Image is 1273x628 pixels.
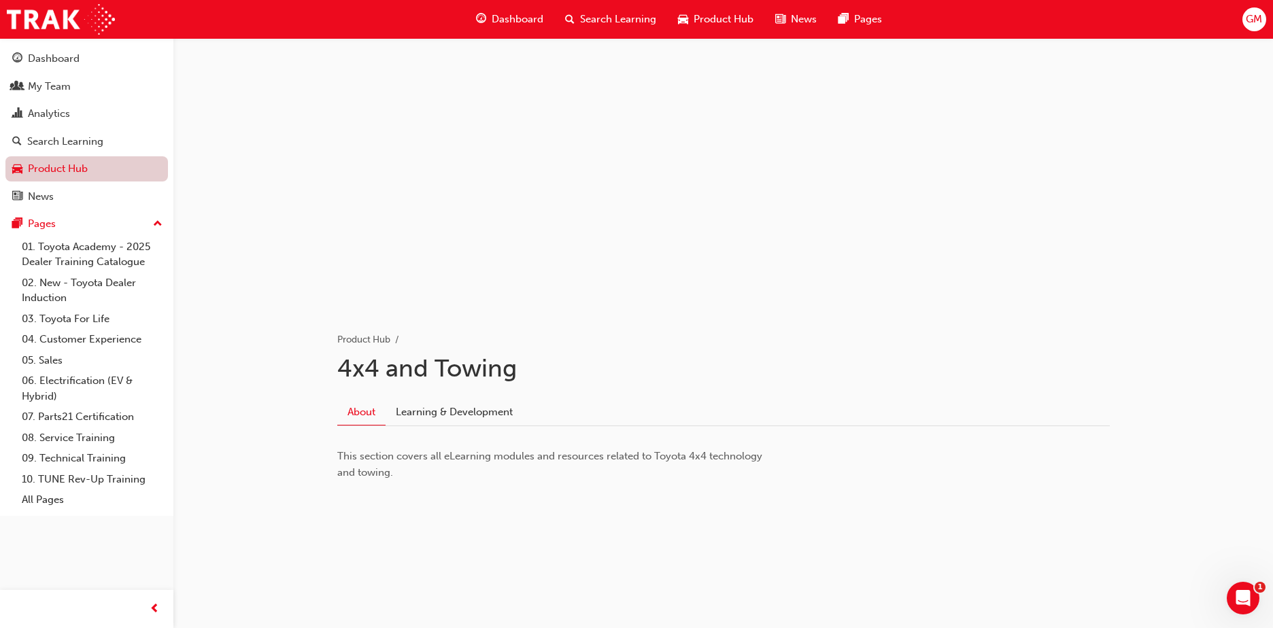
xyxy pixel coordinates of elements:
[16,469,168,490] a: 10. TUNE Rev-Up Training
[694,12,753,27] span: Product Hub
[16,237,168,273] a: 01. Toyota Academy - 2025 Dealer Training Catalogue
[28,79,71,94] div: My Team
[28,216,56,232] div: Pages
[16,370,168,406] a: 06. Electrification (EV & Hybrid)
[5,101,168,126] a: Analytics
[16,350,168,371] a: 05. Sales
[337,399,386,425] a: About
[828,5,893,33] a: pages-iconPages
[16,329,168,350] a: 04. Customer Experience
[337,353,1110,383] h1: 4x4 and Towing
[12,191,22,203] span: news-icon
[1227,582,1259,614] iframe: Intercom live chat
[775,11,785,28] span: news-icon
[791,12,817,27] span: News
[28,189,54,205] div: News
[28,106,70,122] div: Analytics
[5,156,168,181] a: Product Hub
[337,334,390,345] a: Product Hub
[12,81,22,93] span: people-icon
[337,450,765,478] span: This section covers all eLearning modules and resources related to Toyota 4x4 technology and towing.
[5,184,168,209] a: News
[838,11,849,28] span: pages-icon
[554,5,667,33] a: search-iconSearch Learning
[12,163,22,175] span: car-icon
[1242,7,1266,31] button: GM
[667,5,764,33] a: car-iconProduct Hub
[12,108,22,120] span: chart-icon
[16,428,168,449] a: 08. Service Training
[7,4,115,35] img: Trak
[5,43,168,211] button: DashboardMy TeamAnalyticsSearch LearningProduct HubNews
[580,12,656,27] span: Search Learning
[386,399,523,425] a: Learning & Development
[27,134,103,150] div: Search Learning
[12,218,22,230] span: pages-icon
[150,601,160,618] span: prev-icon
[565,11,575,28] span: search-icon
[1255,582,1266,593] span: 1
[5,74,168,99] a: My Team
[16,448,168,469] a: 09. Technical Training
[5,211,168,237] button: Pages
[678,11,688,28] span: car-icon
[28,51,80,67] div: Dashboard
[12,136,22,148] span: search-icon
[12,53,22,65] span: guage-icon
[476,11,486,28] span: guage-icon
[1246,12,1262,27] span: GM
[16,273,168,309] a: 02. New - Toyota Dealer Induction
[5,46,168,71] a: Dashboard
[16,489,168,510] a: All Pages
[16,309,168,330] a: 03. Toyota For Life
[854,12,882,27] span: Pages
[764,5,828,33] a: news-iconNews
[153,215,163,233] span: up-icon
[16,406,168,428] a: 07. Parts21 Certification
[5,129,168,154] a: Search Learning
[465,5,554,33] a: guage-iconDashboard
[492,12,543,27] span: Dashboard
